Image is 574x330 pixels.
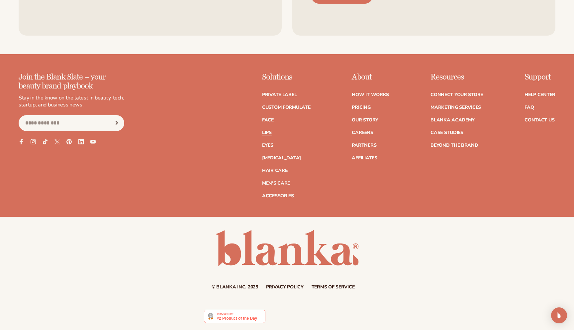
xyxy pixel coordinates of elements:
a: Eyes [262,143,273,148]
a: Contact Us [525,118,554,122]
a: Private label [262,92,297,97]
a: Blanka Academy [430,118,475,122]
a: [MEDICAL_DATA] [262,156,301,160]
a: Accessories [262,194,294,198]
a: Terms of service [312,285,355,289]
p: Join the Blank Slate – your beauty brand playbook [19,73,124,90]
a: Partners [352,143,376,148]
a: Case Studies [430,130,463,135]
a: Lips [262,130,272,135]
a: Hair Care [262,168,287,173]
a: Help Center [525,92,555,97]
a: Custom formulate [262,105,311,110]
iframe: Customer reviews powered by Trustpilot [270,309,370,327]
a: How It Works [352,92,389,97]
a: Privacy policy [266,285,304,289]
a: Face [262,118,274,122]
a: Marketing services [430,105,481,110]
a: Pricing [352,105,370,110]
img: Blanka - Start a beauty or cosmetic line in under 5 minutes | Product Hunt [204,310,265,323]
a: Careers [352,130,373,135]
p: Solutions [262,73,311,82]
p: About [352,73,389,82]
p: Resources [430,73,483,82]
a: Connect your store [430,92,483,97]
p: Stay in the know on the latest in beauty, tech, startup, and business news. [19,94,124,108]
button: Subscribe [109,115,124,131]
a: Affiliates [352,156,377,160]
small: © Blanka Inc. 2025 [212,284,258,290]
a: Beyond the brand [430,143,478,148]
a: Men's Care [262,181,290,186]
p: Support [525,73,555,82]
div: Open Intercom Messenger [551,307,567,323]
a: FAQ [525,105,534,110]
a: Our Story [352,118,378,122]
